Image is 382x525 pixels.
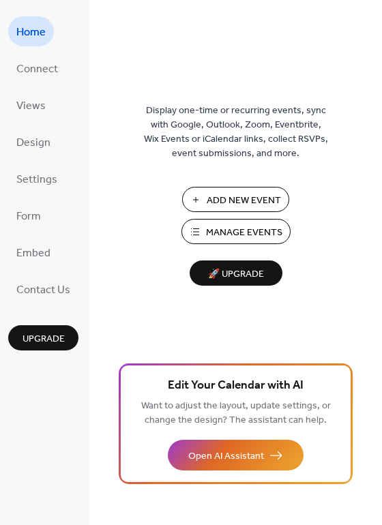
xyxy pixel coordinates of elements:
a: Contact Us [8,274,78,304]
a: Home [8,16,54,46]
span: Contact Us [16,280,70,301]
button: Manage Events [181,219,291,244]
a: Design [8,127,59,157]
span: Connect [16,59,58,80]
span: Add New Event [207,194,281,208]
span: 🚀 Upgrade [198,265,274,284]
button: 🚀 Upgrade [190,260,282,286]
span: Embed [16,243,50,265]
span: Upgrade [23,332,65,346]
a: Views [8,90,54,120]
span: Settings [16,169,57,191]
button: Upgrade [8,325,78,350]
span: Open AI Assistant [188,449,264,464]
span: Form [16,206,41,228]
span: Display one-time or recurring events, sync with Google, Outlook, Zoom, Eventbrite, Wix Events or ... [144,104,328,161]
span: Want to adjust the layout, update settings, or change the design? The assistant can help. [141,397,331,430]
span: Manage Events [206,226,282,240]
button: Open AI Assistant [168,440,304,470]
button: Add New Event [182,187,289,212]
a: Embed [8,237,59,267]
span: Design [16,132,50,154]
a: Settings [8,164,65,194]
a: Form [8,200,49,230]
span: Home [16,22,46,44]
span: Views [16,95,46,117]
span: Edit Your Calendar with AI [168,376,304,395]
a: Connect [8,53,66,83]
